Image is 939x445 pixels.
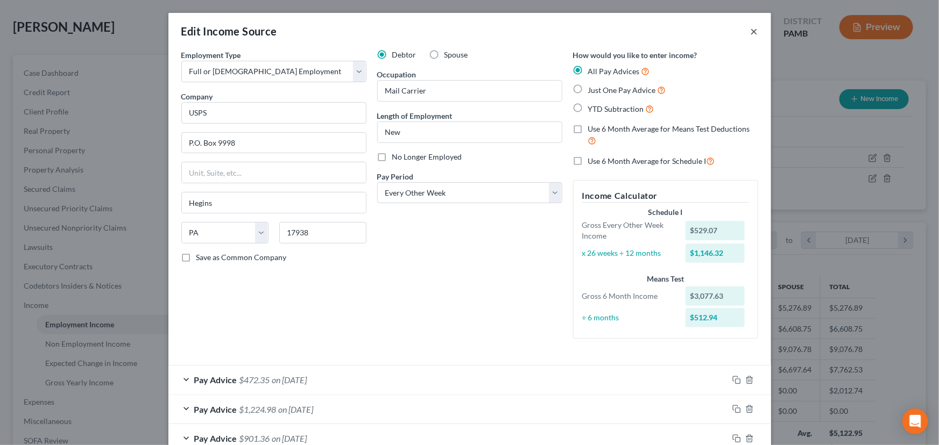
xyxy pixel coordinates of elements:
div: $3,077.63 [686,286,745,306]
span: No Longer Employed [392,152,462,161]
span: Use 6 Month Average for Means Test Deductions [588,124,750,133]
span: $472.35 [239,375,270,385]
span: Pay Period [377,172,414,181]
span: Pay Advice [194,375,237,385]
span: on [DATE] [272,433,307,443]
button: × [751,25,758,38]
span: on [DATE] [272,375,307,385]
div: Edit Income Source [181,24,277,39]
div: $512.94 [686,308,745,327]
input: Enter zip... [279,222,366,243]
div: Gross Every Other Week Income [577,220,681,241]
div: Means Test [582,274,749,284]
span: Spouse [444,50,468,59]
span: Pay Advice [194,433,237,443]
label: Occupation [377,69,416,80]
span: Pay Advice [194,404,237,414]
input: ex: 2 years [378,122,562,142]
div: $1,146.32 [686,243,745,263]
div: Schedule I [582,207,749,218]
span: Employment Type [181,51,241,60]
label: Length of Employment [377,110,453,121]
span: on [DATE] [279,404,314,414]
input: -- [378,81,562,101]
span: Company [181,92,213,101]
label: How would you like to enter income? [573,49,697,61]
span: $1,224.98 [239,404,277,414]
span: All Pay Advices [588,67,640,76]
input: Enter city... [182,192,366,213]
input: Enter address... [182,133,366,153]
span: Just One Pay Advice [588,85,656,95]
input: Unit, Suite, etc... [182,162,366,183]
input: Search company by name... [181,102,366,124]
span: Use 6 Month Average for Schedule I [588,156,707,166]
div: Open Intercom Messenger [902,408,928,434]
span: $901.36 [239,433,270,443]
span: Debtor [392,50,416,59]
div: Gross 6 Month Income [577,291,681,302]
span: YTD Subtraction [588,104,644,113]
div: ÷ 6 months [577,312,681,323]
div: x 26 weeks ÷ 12 months [577,248,681,259]
div: $529.07 [686,221,745,240]
span: Save as Common Company [196,253,287,262]
h5: Income Calculator [582,189,749,203]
